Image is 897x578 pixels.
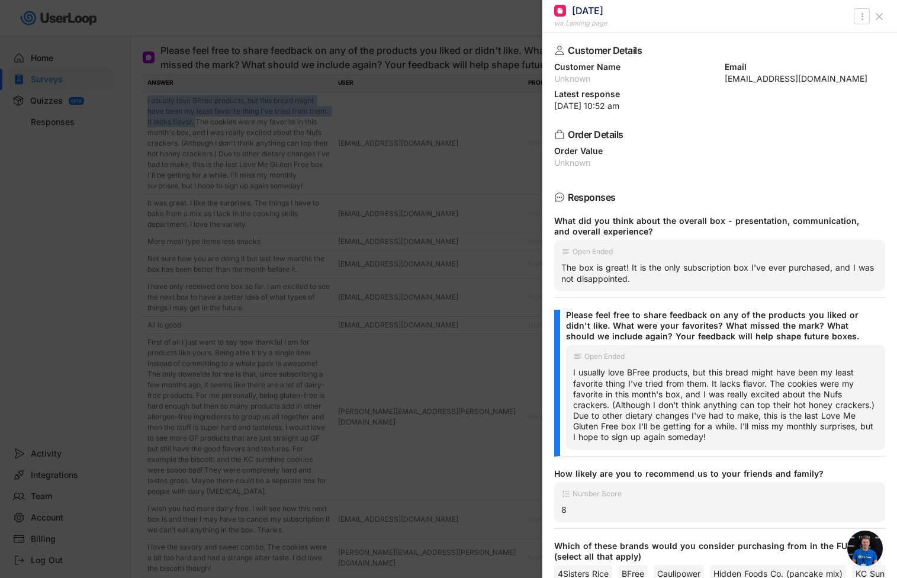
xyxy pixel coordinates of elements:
[554,90,885,98] div: Latest response
[554,147,885,155] div: Order Value
[554,102,885,110] div: [DATE] 10:52 am
[573,490,622,497] div: Number Score
[856,9,868,24] button: 
[554,216,876,237] div: What did you think about the overall box - presentation, communication, and overall experience?
[861,10,863,23] text: 
[554,75,715,83] div: Unknown
[568,46,866,55] div: Customer Details
[573,367,878,442] div: I usually love BFree products, but this bread might have been my least favorite thing I've tried ...
[847,531,883,566] div: Open chat
[568,192,866,202] div: Responses
[561,262,878,284] div: The box is great! It is the only subscription box I've ever purchased, and I was not disappointed.
[572,4,603,17] div: [DATE]
[554,63,715,71] div: Customer Name
[561,505,878,515] div: 8
[554,159,885,167] div: Unknown
[573,248,613,255] div: Open Ended
[725,75,886,83] div: [EMAIL_ADDRESS][DOMAIN_NAME]
[566,310,876,342] div: Please feel free to share feedback on any of the products you liked or didn't like. What were you...
[568,130,866,139] div: Order Details
[725,63,886,71] div: Email
[565,18,607,28] div: Landing page
[584,353,625,360] div: Open Ended
[554,468,876,479] div: How likely are you to recommend us to your friends and family?
[554,18,563,28] div: via
[554,541,876,562] div: Which of these brands would you consider purchasing from in the FUTURE? (select all that apply)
